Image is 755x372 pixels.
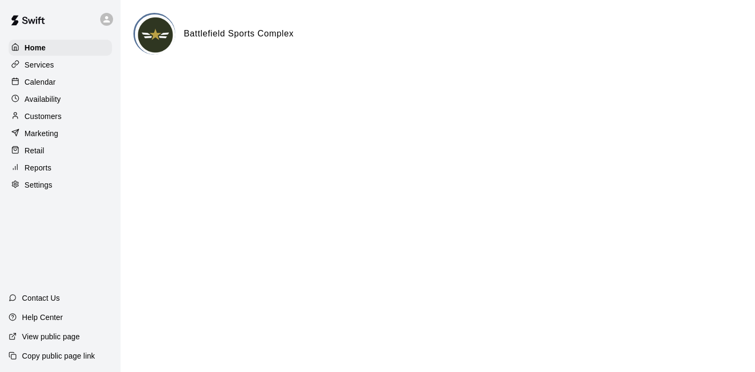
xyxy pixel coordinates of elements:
p: Copy public page link [22,351,95,361]
p: Help Center [22,312,63,323]
a: Reports [9,160,112,176]
p: Reports [25,162,51,173]
p: Contact Us [22,293,60,303]
p: Services [25,59,54,70]
a: Services [9,57,112,73]
p: Calendar [25,77,56,87]
a: Calendar [9,74,112,90]
p: Settings [25,180,53,190]
a: Marketing [9,125,112,142]
a: Availability [9,91,112,107]
p: Marketing [25,128,58,139]
a: Customers [9,108,112,124]
a: Home [9,40,112,56]
a: Settings [9,177,112,193]
img: Battlefield Sports Complex logo [135,14,175,55]
p: View public page [22,331,80,342]
p: Retail [25,145,44,156]
p: Availability [25,94,61,105]
p: Customers [25,111,62,122]
h6: Battlefield Sports Complex [184,27,294,41]
p: Home [25,42,46,53]
a: Retail [9,143,112,159]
